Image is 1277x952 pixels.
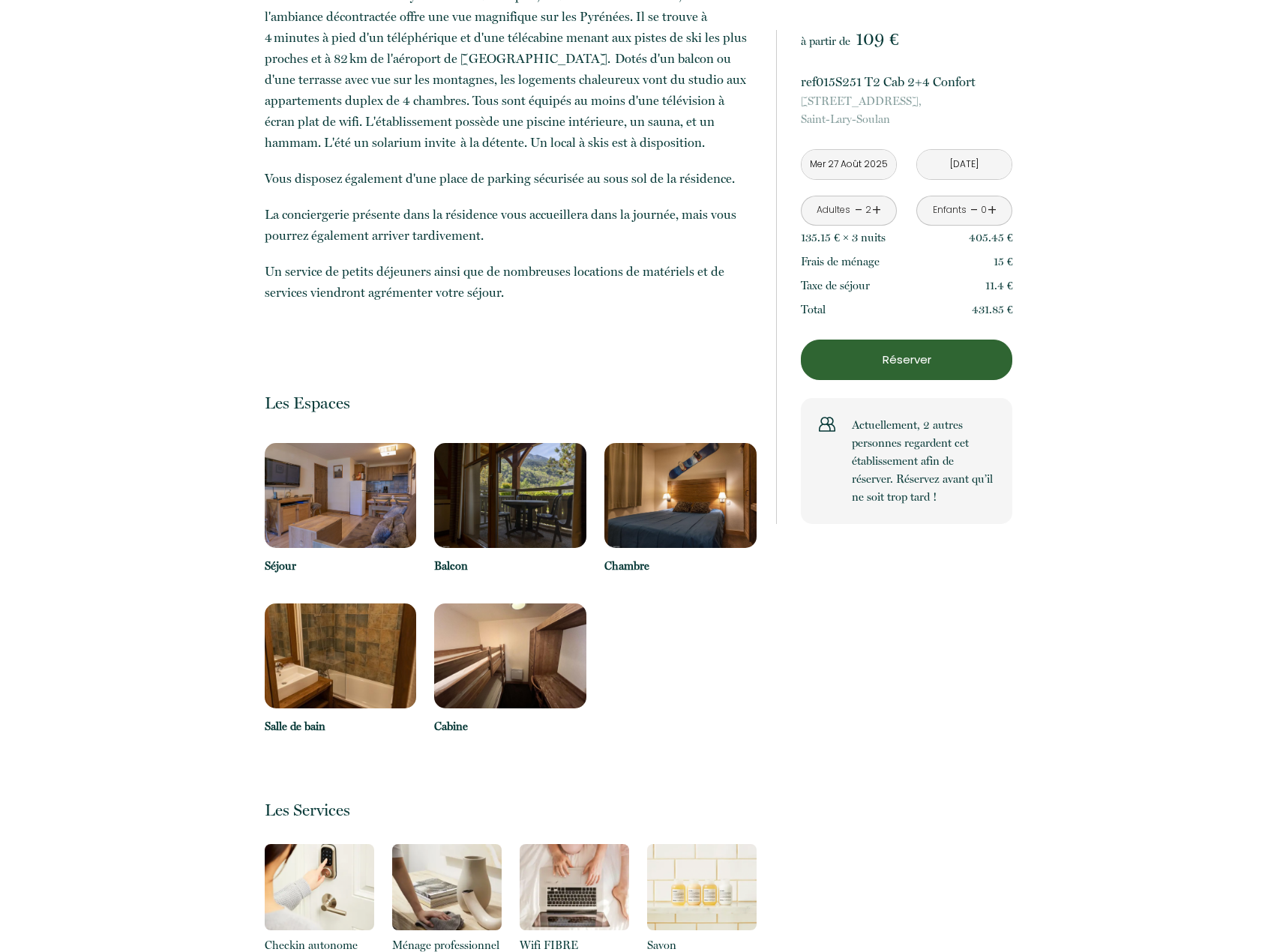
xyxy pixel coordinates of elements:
[856,28,898,49] span: 109 €
[819,416,835,433] img: users
[801,340,1012,380] button: Réserver
[434,717,586,735] p: Cabine
[520,844,629,930] img: 16317118538936.png
[801,277,870,295] p: Taxe de séjour
[265,261,757,303] p: Un service de petits déjeuners ainsi que de nombreuses locations de matériels et de services vien...
[802,150,896,179] input: Arrivée
[969,229,1013,247] p: 405.45 €
[933,203,967,217] div: Enfants
[434,443,586,548] img: 17139775796421.jpg
[855,199,863,222] a: -
[852,416,994,506] p: Actuellement, 2 autres personnes regardent cet établissement afin de réserver. Réservez avant qu’...
[801,253,880,271] p: Frais de ménage
[392,844,502,930] img: 1631711882769.png
[972,301,1013,319] p: 431.85 €
[265,168,757,189] p: Vous disposez également d'une place de parking sécurisée au sous sol de la résidence.
[917,150,1012,179] input: Départ
[801,92,1012,128] p: Saint-Lary-Soulan
[801,229,886,247] p: 135.15 € × 3 nuit
[265,393,757,413] p: Les Espaces
[265,204,757,246] p: La conciergerie présente dans la résidence vous accueillera dans la journée, mais vous pourrez ég...
[980,203,988,217] div: 0
[647,844,757,930] img: 16317118070204.png
[265,557,417,575] p: Séjour
[865,203,872,217] div: 2
[265,844,374,930] img: 16317119059781.png
[970,199,979,222] a: -
[881,231,886,244] span: s
[801,92,1012,110] span: [STREET_ADDRESS],
[604,443,757,548] img: 17139776266489.jpg
[988,199,997,222] a: +
[265,603,417,708] img: 17139776571696.jpg
[985,277,1013,295] p: 11.4 €
[604,557,757,575] p: Chambre
[801,34,850,48] span: à partir de
[801,71,1012,92] p: ref015S251 T2 Cab 2+4 Confort
[801,301,826,319] p: Total
[265,800,757,820] p: Les Services
[265,717,417,735] p: Salle de bain
[806,351,1007,369] p: Réserver
[265,443,417,548] img: 1713977540694.jpg
[434,557,586,575] p: Balcon
[994,253,1013,271] p: 15 €
[872,199,881,222] a: +
[434,603,586,708] img: 17434090919715.jpg
[817,203,850,217] div: Adultes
